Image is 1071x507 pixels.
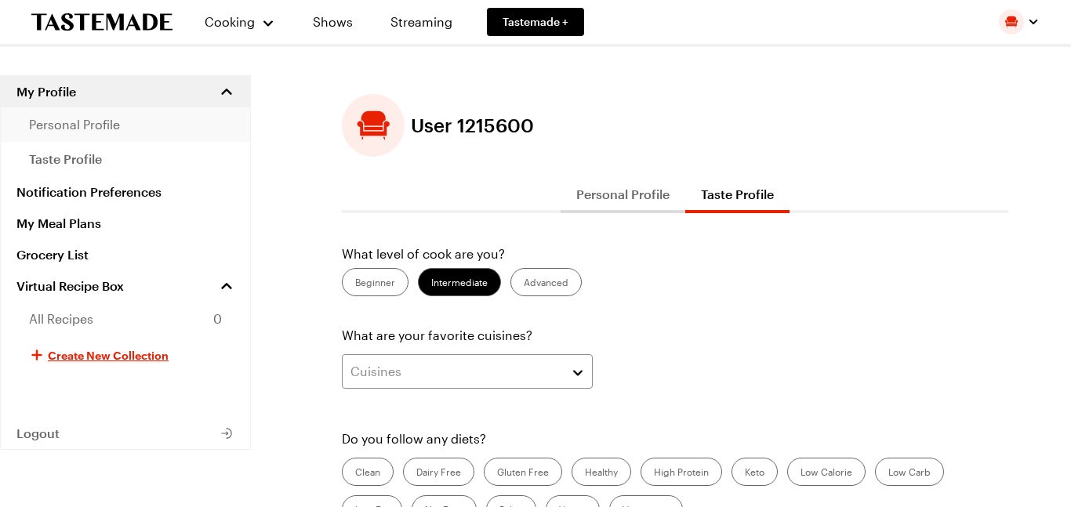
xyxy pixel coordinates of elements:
label: Dairy Free [403,458,474,486]
span: Logout [16,426,60,441]
a: My Meal Plans [1,208,250,239]
span: My Profile [16,84,76,100]
span: personal profile [29,115,120,134]
button: Personal Profile [561,176,685,213]
a: Tastemade + [487,8,584,36]
span: Virtual Recipe Box [16,278,124,294]
a: Notification Preferences [1,176,250,208]
label: Beginner [342,268,408,296]
label: Healthy [572,458,631,486]
img: Profile picture [999,9,1024,34]
p: What level of cook are you? [342,244,1008,263]
button: Edit profile picture [342,94,405,157]
label: Low Carb [875,458,944,486]
button: My Profile [1,76,250,107]
a: personal profile [1,107,250,142]
button: Create New Collection [1,336,250,374]
span: User 1215600 [411,114,534,136]
label: Intermediate [418,268,501,296]
label: Gluten Free [484,458,562,486]
label: High Protein [641,458,722,486]
button: Cooking [204,3,275,41]
span: Cooking [205,14,255,29]
p: Do you follow any diets? [342,429,1008,448]
label: Low Calorie [787,458,866,486]
button: Profile picture [999,9,1040,34]
a: To Tastemade Home Page [31,13,172,31]
a: Virtual Recipe Box [1,270,250,302]
label: Keto [732,458,778,486]
span: 0 [213,310,222,328]
span: taste profile [29,150,102,168]
label: Clean [342,458,394,486]
button: Taste Profile [685,176,790,213]
a: All Recipes0 [1,302,250,336]
button: Logout [1,418,250,449]
a: Grocery List [1,239,250,270]
p: What are your favorite cuisines? [342,326,1008,345]
a: taste profile [1,142,250,176]
button: Cuisines [342,354,593,389]
span: Create New Collection [48,347,169,363]
span: All Recipes [29,310,93,328]
span: Tastemade + [503,14,568,30]
div: Cuisines [350,362,561,381]
label: Advanced [510,268,582,296]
